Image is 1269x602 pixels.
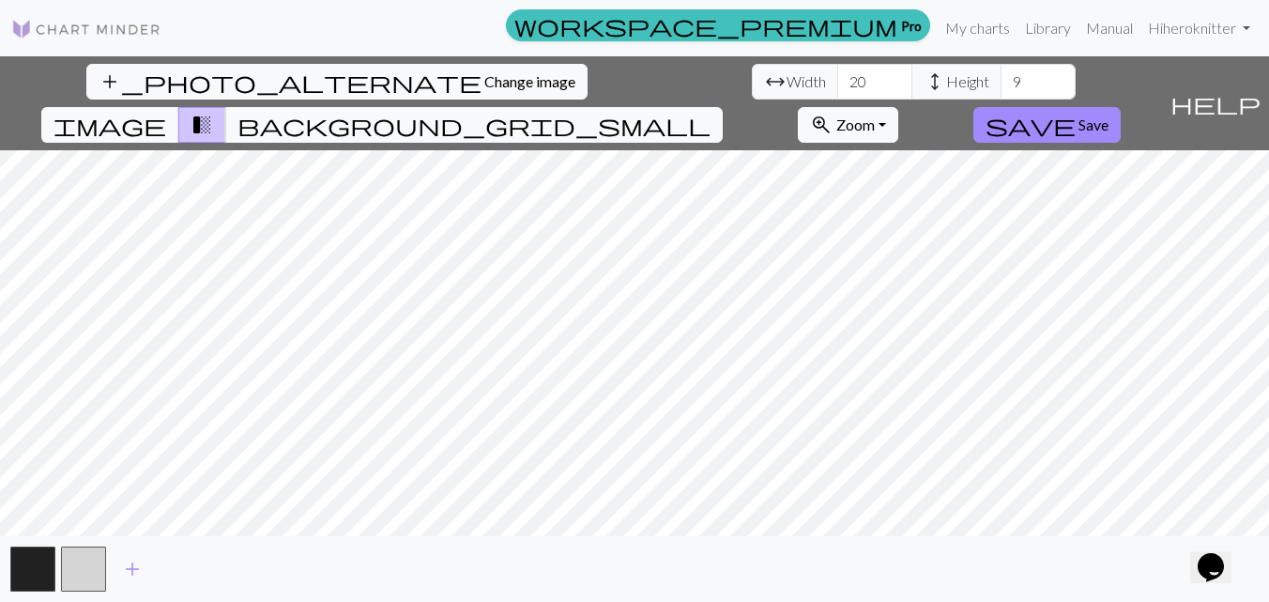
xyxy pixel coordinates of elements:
[1017,9,1078,47] a: Library
[798,107,898,143] button: Zoom
[1140,9,1258,47] a: Hiheroknitter
[924,69,946,95] span: height
[1078,116,1108,133] span: Save
[810,112,833,138] span: zoom_in
[1170,90,1261,116] span: help
[237,112,711,138] span: background_grid_small
[11,18,161,40] img: Logo
[973,107,1121,143] button: Save
[1190,527,1250,583] iframe: chat widget
[484,72,575,90] span: Change image
[54,112,166,138] span: image
[1162,56,1269,150] button: Help
[86,64,588,100] button: Change image
[121,556,144,582] span: add
[506,9,930,41] a: Pro
[946,70,989,93] span: Height
[514,12,897,39] span: workspace_premium
[1078,9,1140,47] a: Manual
[99,69,482,95] span: add_photo_alternate
[836,116,875,133] span: Zoom
[938,9,1017,47] a: My charts
[787,70,826,93] span: Width
[764,69,787,95] span: arrow_range
[109,551,156,587] button: Add color
[986,112,1076,138] span: save
[191,112,213,138] span: transition_fade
